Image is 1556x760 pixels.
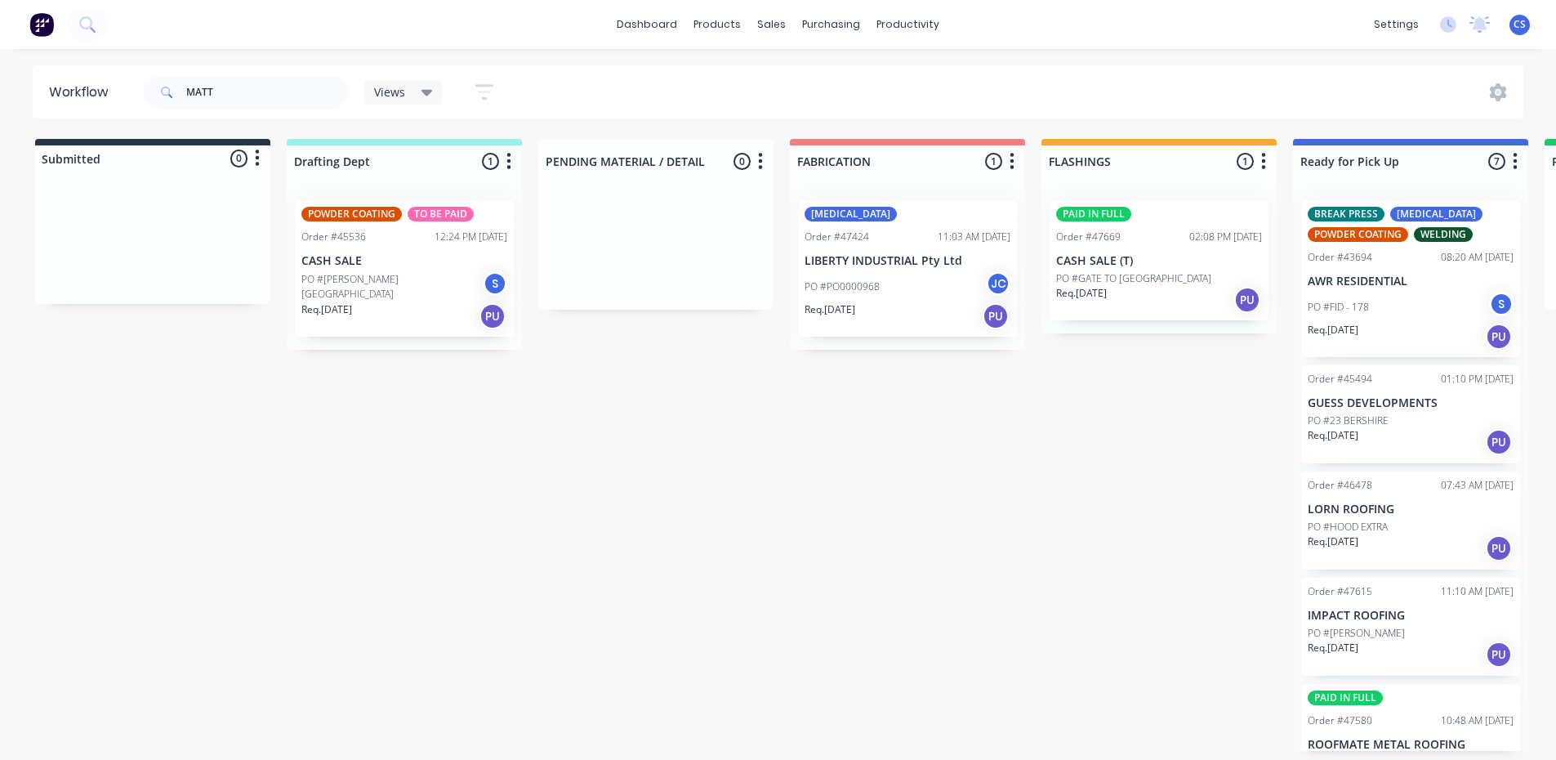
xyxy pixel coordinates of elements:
[1056,286,1107,301] p: Req. [DATE]
[1308,520,1388,534] p: PO #HOOD EXTRA
[301,207,402,221] div: POWDER COATING
[1514,17,1526,32] span: CS
[1414,227,1473,242] div: WELDING
[1308,323,1358,338] p: Req. [DATE]
[295,200,514,337] div: POWDER COATINGTO BE PAIDOrder #4553612:24 PM [DATE]CASH SALEPO #[PERSON_NAME][GEOGRAPHIC_DATA]SRe...
[301,254,507,268] p: CASH SALE
[805,279,880,294] p: PO #PO0000968
[1308,396,1514,410] p: GUESS DEVELOPMENTS
[1441,478,1514,493] div: 07:43 AM [DATE]
[749,12,794,37] div: sales
[1308,250,1372,265] div: Order #43694
[1308,534,1358,549] p: Req. [DATE]
[805,207,897,221] div: [MEDICAL_DATA]
[1486,324,1512,350] div: PU
[1308,584,1372,599] div: Order #47615
[1441,372,1514,387] div: 01:10 PM [DATE]
[1301,472,1520,570] div: Order #4647807:43 AM [DATE]LORN ROOFINGPO #HOOD EXTRAReq.[DATE]PU
[1308,275,1514,288] p: AWR RESIDENTIAL
[1056,254,1262,268] p: CASH SALE (T)
[1301,365,1520,463] div: Order #4549401:10 PM [DATE]GUESS DEVELOPMENTSPO #23 BERSHIREReq.[DATE]PU
[301,230,366,244] div: Order #45536
[685,12,749,37] div: products
[805,254,1010,268] p: LIBERTY INDUSTRIAL Pty Ltd
[798,200,1017,337] div: [MEDICAL_DATA]Order #4742411:03 AM [DATE]LIBERTY INDUSTRIAL Pty LtdPO #PO0000968JCReq.[DATE]PU
[301,272,483,302] p: PO #[PERSON_NAME][GEOGRAPHIC_DATA]
[1308,414,1389,428] p: PO #23 BERSHIRE
[1308,372,1372,387] div: Order #45494
[1189,230,1262,244] div: 02:08 PM [DATE]
[479,303,506,329] div: PU
[1486,535,1512,561] div: PU
[609,12,685,37] a: dashboard
[1308,227,1408,242] div: POWDER COATING
[1308,713,1372,728] div: Order #47580
[1050,200,1268,320] div: PAID IN FULLOrder #4766902:08 PM [DATE]CASH SALE (T)PO #GATE TO [GEOGRAPHIC_DATA]Req.[DATE]PU
[794,12,868,37] div: purchasing
[1366,12,1427,37] div: settings
[1301,200,1520,357] div: BREAK PRESS[MEDICAL_DATA]POWDER COATINGWELDINGOrder #4369408:20 AM [DATE]AWR RESIDENTIALPO #FID -...
[1308,641,1358,655] p: Req. [DATE]
[186,76,348,109] input: Search for orders...
[1441,250,1514,265] div: 08:20 AM [DATE]
[986,271,1010,296] div: JC
[1308,626,1405,641] p: PO #[PERSON_NAME]
[1441,713,1514,728] div: 10:48 AM [DATE]
[805,302,855,317] p: Req. [DATE]
[29,12,54,37] img: Factory
[868,12,947,37] div: productivity
[1308,428,1358,443] p: Req. [DATE]
[1308,503,1514,516] p: LORN ROOFING
[1390,207,1482,221] div: [MEDICAL_DATA]
[1234,287,1260,313] div: PU
[301,302,352,317] p: Req. [DATE]
[1056,230,1121,244] div: Order #47669
[1308,478,1372,493] div: Order #46478
[1308,609,1514,623] p: IMPACT ROOFING
[1486,642,1512,668] div: PU
[938,230,1010,244] div: 11:03 AM [DATE]
[374,83,405,101] span: Views
[1301,578,1520,676] div: Order #4761511:10 AM [DATE]IMPACT ROOFINGPO #[PERSON_NAME]Req.[DATE]PU
[1056,271,1211,286] p: PO #GATE TO [GEOGRAPHIC_DATA]
[1489,292,1514,316] div: S
[1056,207,1131,221] div: PAID IN FULL
[483,271,507,296] div: S
[1308,207,1384,221] div: BREAK PRESS
[805,230,869,244] div: Order #47424
[1486,429,1512,455] div: PU
[1308,300,1369,315] p: PO #FID - 178
[1308,691,1383,705] div: PAID IN FULL
[49,83,116,102] div: Workflow
[983,303,1009,329] div: PU
[435,230,507,244] div: 12:24 PM [DATE]
[1441,584,1514,599] div: 11:10 AM [DATE]
[408,207,474,221] div: TO BE PAID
